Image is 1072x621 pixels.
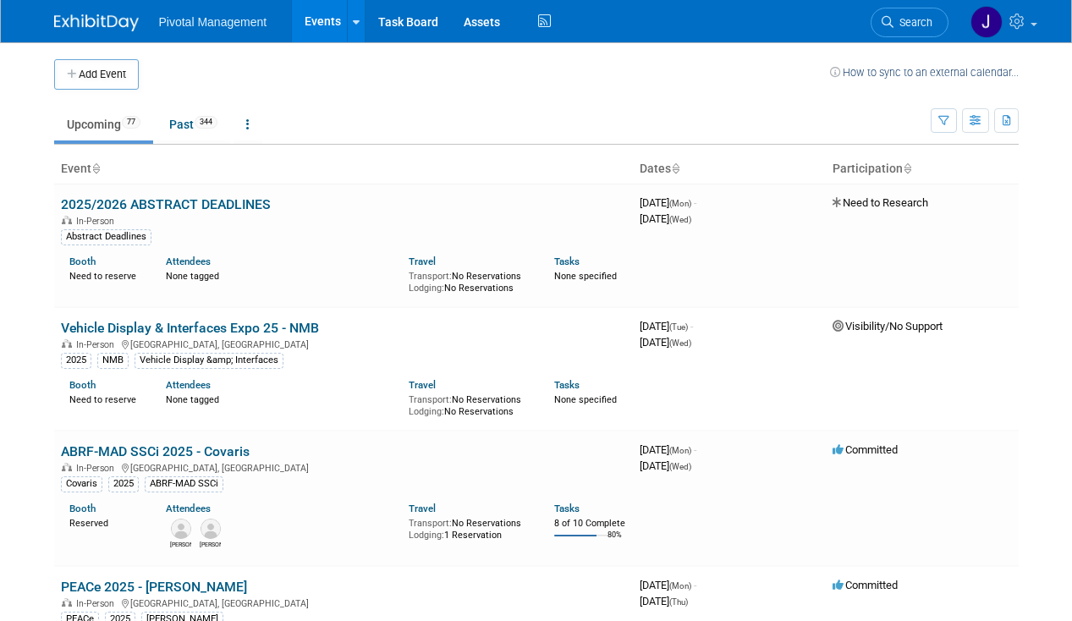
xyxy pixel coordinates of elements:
span: 77 [122,116,140,129]
div: 2025 [61,353,91,368]
a: Travel [409,379,436,391]
div: Covaris [61,476,102,492]
a: Booth [69,256,96,267]
span: (Wed) [669,462,691,471]
a: Attendees [166,256,211,267]
a: Booth [69,379,96,391]
th: Dates [633,155,826,184]
th: Participation [826,155,1019,184]
div: [GEOGRAPHIC_DATA], [GEOGRAPHIC_DATA] [61,337,626,350]
span: In-Person [76,339,119,350]
span: (Mon) [669,581,691,591]
th: Event [54,155,633,184]
span: Transport: [409,518,452,529]
img: Sujash Chatterjee [201,519,221,539]
span: Pivotal Management [159,15,267,29]
div: None tagged [166,267,396,283]
span: [DATE] [640,196,696,209]
a: Search [871,8,948,37]
a: PEACe 2025 - [PERSON_NAME] [61,579,247,595]
span: (Mon) [669,199,691,208]
span: Committed [833,579,898,591]
div: 8 of 10 Complete [554,518,626,530]
img: In-Person Event [62,598,72,607]
span: None specified [554,271,617,282]
span: - [694,196,696,209]
a: 2025/2026 ABSTRACT DEADLINES [61,196,271,212]
div: Vehicle Display &amp; Interfaces [135,353,283,368]
span: (Wed) [669,215,691,224]
a: Sort by Start Date [671,162,679,175]
div: [GEOGRAPHIC_DATA], [GEOGRAPHIC_DATA] [61,596,626,609]
a: Tasks [554,379,580,391]
span: [DATE] [640,595,688,607]
img: ExhibitDay [54,14,139,31]
span: 344 [195,116,217,129]
span: (Thu) [669,597,688,607]
span: None specified [554,394,617,405]
span: Lodging: [409,530,444,541]
span: In-Person [76,216,119,227]
span: - [694,443,696,456]
a: Upcoming77 [54,108,153,140]
div: Reserved [69,514,141,530]
img: Melissa Gabello [171,519,191,539]
div: [GEOGRAPHIC_DATA], [GEOGRAPHIC_DATA] [61,460,626,474]
span: Transport: [409,271,452,282]
img: Jessica Gatton [970,6,1003,38]
div: Need to reserve [69,267,141,283]
div: No Reservations No Reservations [409,391,529,417]
a: Attendees [166,379,211,391]
img: In-Person Event [62,463,72,471]
a: Vehicle Display & Interfaces Expo 25 - NMB [61,320,319,336]
span: [DATE] [640,443,696,456]
div: Melissa Gabello [170,539,191,549]
div: Sujash Chatterjee [200,539,221,549]
span: - [690,320,693,332]
span: (Tue) [669,322,688,332]
a: Travel [409,256,436,267]
a: Attendees [166,503,211,514]
div: NMB [97,353,129,368]
span: In-Person [76,463,119,474]
button: Add Event [54,59,139,90]
div: No Reservations 1 Reservation [409,514,529,541]
img: In-Person Event [62,339,72,348]
a: Sort by Participation Type [903,162,911,175]
span: (Mon) [669,446,691,455]
span: Search [893,16,932,29]
span: Committed [833,443,898,456]
a: Past344 [157,108,230,140]
span: Visibility/No Support [833,320,943,332]
span: [DATE] [640,579,696,591]
span: (Wed) [669,338,691,348]
a: Booth [69,503,96,514]
span: Lodging: [409,283,444,294]
a: How to sync to an external calendar... [830,66,1019,79]
span: [DATE] [640,459,691,472]
a: Tasks [554,503,580,514]
span: [DATE] [640,212,691,225]
span: Transport: [409,394,452,405]
div: 2025 [108,476,139,492]
div: ABRF-MAD SSCi [145,476,223,492]
div: No Reservations No Reservations [409,267,529,294]
div: Need to reserve [69,391,141,406]
span: Lodging: [409,406,444,417]
a: ABRF-MAD SSCi 2025 - Covaris [61,443,250,459]
a: Travel [409,503,436,514]
td: 80% [607,530,622,553]
span: Need to Research [833,196,928,209]
span: [DATE] [640,336,691,349]
div: None tagged [166,391,396,406]
span: [DATE] [640,320,693,332]
img: In-Person Event [62,216,72,224]
span: - [694,579,696,591]
span: In-Person [76,598,119,609]
div: Abstract Deadlines [61,229,151,245]
a: Sort by Event Name [91,162,100,175]
a: Tasks [554,256,580,267]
